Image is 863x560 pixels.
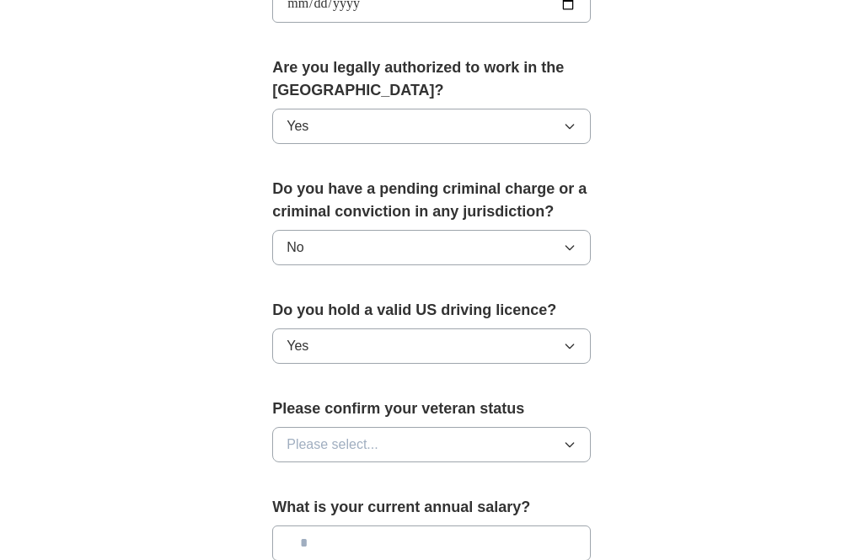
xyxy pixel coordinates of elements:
[287,116,308,136] span: Yes
[272,328,591,364] button: Yes
[272,230,591,265] button: No
[272,427,591,462] button: Please select...
[272,109,591,144] button: Yes
[287,336,308,356] span: Yes
[272,178,591,223] label: Do you have a pending criminal charge or a criminal conviction in any jurisdiction?
[272,397,591,420] label: Please confirm your veteran status
[272,496,591,519] label: What is your current annual salary?
[272,56,591,102] label: Are you legally authorized to work in the [GEOGRAPHIC_DATA]?
[287,237,303,258] span: No
[287,435,378,455] span: Please select...
[272,299,591,322] label: Do you hold a valid US driving licence?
